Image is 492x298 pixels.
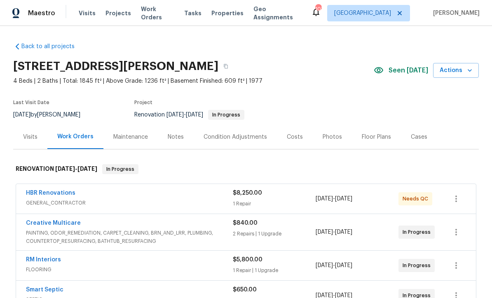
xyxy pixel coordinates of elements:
[26,220,81,226] a: Creative Multicare
[55,166,97,172] span: -
[13,100,49,105] span: Last Visit Date
[134,100,152,105] span: Project
[113,133,148,141] div: Maintenance
[440,65,472,76] span: Actions
[403,261,434,270] span: In Progress
[316,261,352,270] span: -
[316,228,352,236] span: -
[287,133,303,141] div: Costs
[103,165,138,173] span: In Progress
[335,263,352,268] span: [DATE]
[26,190,75,196] a: HBR Renovations
[13,110,90,120] div: by [PERSON_NAME]
[13,77,374,85] span: 4 Beds | 2 Baths | Total: 1845 ft² | Above Grade: 1236 ft² | Basement Finished: 609 ft² | 1977
[334,9,391,17] span: [GEOGRAPHIC_DATA]
[316,195,352,203] span: -
[233,230,316,238] div: 2 Repairs | 1 Upgrade
[77,166,97,172] span: [DATE]
[430,9,480,17] span: [PERSON_NAME]
[13,42,92,51] a: Back to all projects
[335,196,352,202] span: [DATE]
[233,257,262,263] span: $5,800.00
[26,199,233,207] span: GENERAL_CONTRACTOR
[316,263,333,268] span: [DATE]
[233,190,262,196] span: $8,250.00
[211,9,244,17] span: Properties
[218,59,233,74] button: Copy Address
[204,133,267,141] div: Condition Adjustments
[186,112,203,118] span: [DATE]
[403,195,431,203] span: Needs QC
[26,287,63,293] a: Smart Septic
[134,112,244,118] span: Renovation
[57,133,94,141] div: Work Orders
[55,166,75,172] span: [DATE]
[141,5,174,21] span: Work Orders
[403,228,434,236] span: In Progress
[184,10,201,16] span: Tasks
[233,200,316,208] div: 1 Repair
[13,156,479,182] div: RENOVATION [DATE]-[DATE]In Progress
[316,229,333,235] span: [DATE]
[28,9,55,17] span: Maestro
[233,266,316,275] div: 1 Repair | 1 Upgrade
[13,62,218,70] h2: [STREET_ADDRESS][PERSON_NAME]
[166,112,184,118] span: [DATE]
[23,133,37,141] div: Visits
[433,63,479,78] button: Actions
[79,9,96,17] span: Visits
[335,229,352,235] span: [DATE]
[13,112,30,118] span: [DATE]
[26,265,233,274] span: FLOORING
[26,229,233,245] span: PAINTING, ODOR_REMEDIATION, CARPET_CLEANING, BRN_AND_LRR, PLUMBING, COUNTERTOP_RESURFACING, BATHT...
[168,133,184,141] div: Notes
[209,112,244,117] span: In Progress
[233,287,257,293] span: $650.00
[411,133,427,141] div: Cases
[323,133,342,141] div: Photos
[389,66,428,74] span: Seen [DATE]
[316,196,333,202] span: [DATE]
[26,257,61,263] a: RM Interiors
[253,5,301,21] span: Geo Assignments
[166,112,203,118] span: -
[233,220,258,226] span: $840.00
[105,9,131,17] span: Projects
[315,5,321,13] div: 107
[16,164,97,174] h6: RENOVATION
[362,133,391,141] div: Floor Plans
